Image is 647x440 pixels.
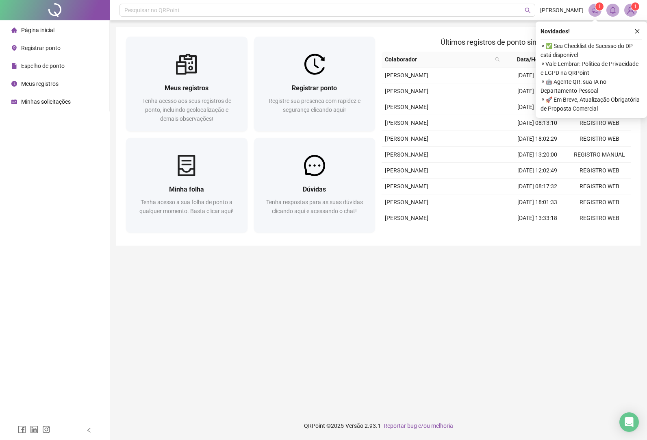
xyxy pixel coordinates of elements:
span: Colaborador [385,55,492,64]
td: [DATE] 18:02:38 [506,68,569,83]
a: Registrar pontoRegistre sua presença com rapidez e segurança clicando aqui! [254,37,376,131]
span: notification [591,7,599,14]
span: [PERSON_NAME] [385,215,428,221]
td: [DATE] 12:15:13 [506,99,569,115]
span: ⚬ Vale Lembrar: Política de Privacidade e LGPD na QRPoint [541,59,642,77]
span: file [11,63,17,69]
span: Registrar ponto [292,84,337,92]
span: bell [609,7,617,14]
span: environment [11,45,17,51]
td: REGISTRO WEB [569,179,631,194]
span: Minha folha [169,185,204,193]
span: clock-circle [11,81,17,87]
span: Página inicial [21,27,54,33]
span: left [86,427,92,433]
span: search [493,53,502,65]
sup: 1 [595,2,604,11]
span: search [525,7,531,13]
span: Minhas solicitações [21,98,71,105]
span: [PERSON_NAME] [385,120,428,126]
span: Data/Hora [506,55,554,64]
td: REGISTRO WEB [569,131,631,147]
span: [PERSON_NAME] [385,183,428,190]
span: Meus registros [21,81,59,87]
span: [PERSON_NAME] [385,104,428,110]
span: ⚬ ✅ Seu Checklist de Sucesso do DP está disponível [541,41,642,59]
td: [DATE] 18:01:33 [506,194,569,210]
th: Data/Hora [503,52,564,68]
td: [DATE] 08:17:32 [506,179,569,194]
span: Tenha acesso a sua folha de ponto a qualquer momento. Basta clicar aqui! [139,199,234,214]
td: REGISTRO WEB [569,194,631,210]
span: search [495,57,500,62]
span: [PERSON_NAME] [385,151,428,158]
td: REGISTRO MANUAL [569,147,631,163]
span: 1 [634,4,637,9]
td: [DATE] 12:06:06 [506,226,569,242]
td: [DATE] 18:02:29 [506,131,569,147]
td: [DATE] 13:20:00 [506,147,569,163]
span: [PERSON_NAME] [385,72,428,78]
a: DúvidasTenha respostas para as suas dúvidas clicando aqui e acessando o chat! [254,138,376,233]
span: Dúvidas [303,185,326,193]
footer: QRPoint © 2025 - 2.93.1 - [110,412,647,440]
span: home [11,27,17,33]
a: Meus registrosTenha acesso aos seus registros de ponto, incluindo geolocalização e demais observa... [126,37,248,131]
span: Registre sua presença com rapidez e segurança clicando aqui! [269,98,360,113]
span: Tenha acesso aos seus registros de ponto, incluindo geolocalização e demais observações! [142,98,231,122]
a: Minha folhaTenha acesso a sua folha de ponto a qualquer momento. Basta clicar aqui! [126,138,248,233]
span: [PERSON_NAME] [540,6,584,15]
span: close [634,28,640,34]
span: Versão [345,423,363,429]
span: Registrar ponto [21,45,61,51]
span: instagram [42,425,50,433]
td: REGISTRO WEB [569,210,631,226]
span: [PERSON_NAME] [385,135,428,142]
span: [PERSON_NAME] [385,199,428,205]
span: linkedin [30,425,38,433]
sup: Atualize o seu contato no menu Meus Dados [631,2,639,11]
span: Novidades ! [541,27,570,36]
span: facebook [18,425,26,433]
span: [PERSON_NAME] [385,167,428,174]
img: 87487 [625,4,637,16]
td: [DATE] 13:33:18 [506,210,569,226]
span: ⚬ 🚀 Em Breve, Atualização Obrigatória de Proposta Comercial [541,95,642,113]
span: [PERSON_NAME] [385,88,428,94]
span: Espelho de ponto [21,63,65,69]
td: [DATE] 12:02:49 [506,163,569,179]
td: [DATE] 08:13:10 [506,115,569,131]
span: Meus registros [165,84,208,92]
td: REGISTRO WEB [569,115,631,131]
span: schedule [11,99,17,105]
td: REGISTRO WEB [569,163,631,179]
span: ⚬ 🤖 Agente QR: sua IA no Departamento Pessoal [541,77,642,95]
td: REGISTRO WEB [569,226,631,242]
span: 1 [598,4,601,9]
td: [DATE] 13:21:03 [506,83,569,99]
div: Open Intercom Messenger [619,412,639,432]
span: Tenha respostas para as suas dúvidas clicando aqui e acessando o chat! [266,199,363,214]
span: Últimos registros de ponto sincronizados [441,38,572,46]
span: Reportar bug e/ou melhoria [384,423,453,429]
